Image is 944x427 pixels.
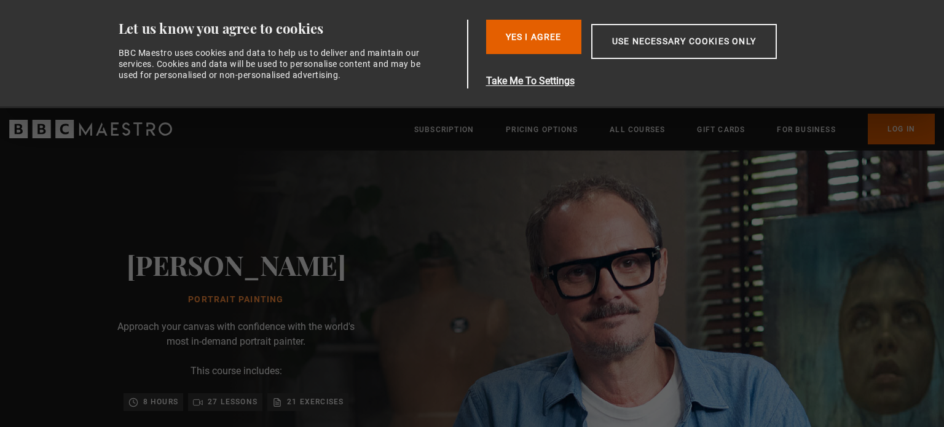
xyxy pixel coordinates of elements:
a: For business [777,123,835,136]
button: Yes I Agree [486,20,581,54]
div: BBC Maestro uses cookies and data to help us to deliver and maintain our services. Cookies and da... [119,47,428,81]
a: Pricing Options [506,123,578,136]
a: All Courses [610,123,665,136]
h2: [PERSON_NAME] [127,249,346,280]
button: Take Me To Settings [486,74,835,88]
div: Let us know you agree to cookies [119,20,463,37]
a: Gift Cards [697,123,745,136]
svg: BBC Maestro [9,120,172,138]
a: Subscription [414,123,474,136]
a: Log In [868,114,935,144]
p: This course includes: [191,364,282,378]
h1: Portrait Painting [127,295,346,305]
p: Approach your canvas with confidence with the world's most in-demand portrait painter. [113,319,359,349]
button: Use necessary cookies only [591,24,777,59]
nav: Primary [414,114,935,144]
